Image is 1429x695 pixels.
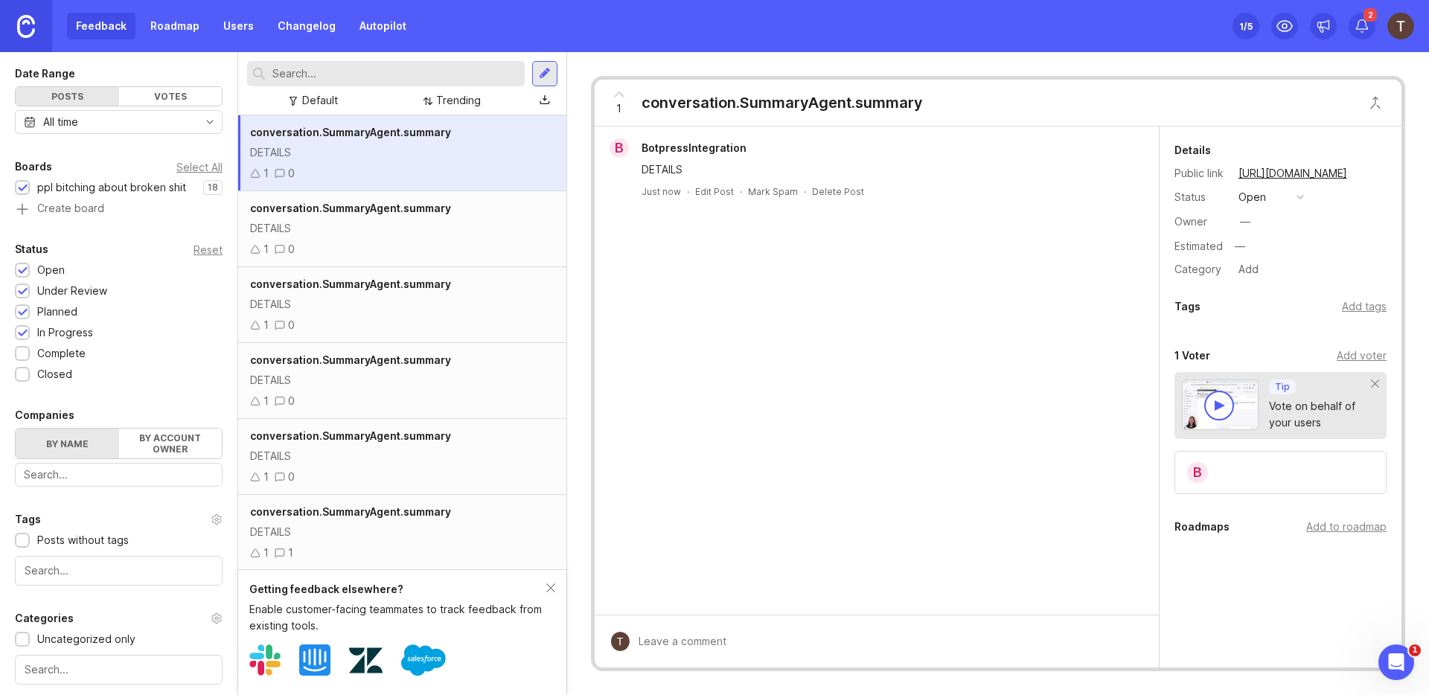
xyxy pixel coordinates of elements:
[15,240,48,258] div: Status
[1174,347,1210,365] div: 1 Voter
[1174,261,1227,278] div: Category
[687,185,689,198] div: ·
[249,601,546,634] div: Enable customer-facing teammates to track feedback from existing tools.
[37,262,65,278] div: Open
[610,632,630,651] img: Timothy Klint
[37,304,77,320] div: Planned
[1174,165,1227,182] div: Public link
[1337,347,1387,364] div: Add voter
[601,138,758,158] a: BBotpressIntegration
[1409,644,1421,656] span: 1
[263,165,269,182] div: 1
[17,15,35,38] img: Canny Home
[198,116,222,128] svg: toggle icon
[269,13,345,39] a: Changelog
[1174,141,1211,159] div: Details
[642,92,923,113] div: conversation.SummaryAgent.summary
[263,241,269,257] div: 1
[16,87,119,106] div: Posts
[37,283,107,299] div: Under Review
[15,203,223,217] a: Create board
[194,246,223,254] div: Reset
[1182,379,1259,430] img: video-thumbnail-vote-d41b83416815613422e2ca741bf692cc.jpg
[25,563,213,579] input: Search...
[642,141,747,154] span: BotpressIntegration
[1174,241,1223,252] div: Estimated
[263,545,269,561] div: 1
[15,65,75,83] div: Date Range
[1342,298,1387,315] div: Add tags
[238,495,566,571] a: conversation.SummaryAgent.summaryDETAILS11
[25,662,213,678] input: Search...
[1227,260,1263,279] a: Add
[1174,518,1230,536] div: Roadmaps
[288,393,295,409] div: 0
[748,185,798,198] button: Mark Spam
[642,161,1129,178] div: DETAILS
[299,644,330,676] img: Intercom logo
[214,13,263,39] a: Users
[804,185,806,198] div: ·
[1238,189,1266,205] div: open
[263,469,269,485] div: 1
[37,324,93,341] div: In Progress
[1361,88,1390,118] button: Close button
[288,317,295,333] div: 0
[250,202,451,214] span: conversation.SummaryAgent.summary
[695,185,734,198] div: Edit Post
[812,185,864,198] div: Delete Post
[642,185,681,198] a: Just now
[238,115,566,191] a: conversation.SummaryAgent.summaryDETAILS10
[250,278,451,290] span: conversation.SummaryAgent.summary
[272,65,519,82] input: Search...
[250,524,554,540] div: DETAILS
[250,220,554,237] div: DETAILS
[1234,164,1352,183] a: [URL][DOMAIN_NAME]
[1269,398,1372,431] div: Vote on behalf of your users
[250,296,554,313] div: DETAILS
[24,467,214,483] input: Search...
[288,241,295,257] div: 0
[1174,189,1227,205] div: Status
[238,343,566,419] a: conversation.SummaryAgent.summaryDETAILS10
[288,545,293,561] div: 1
[119,429,223,458] label: By account owner
[349,644,383,677] img: Zendesk logo
[401,638,446,682] img: Salesforce logo
[37,366,72,382] div: Closed
[302,92,338,109] div: Default
[250,448,554,464] div: DETAILS
[250,429,451,442] span: conversation.SummaryAgent.summary
[1186,461,1209,484] div: B
[141,13,208,39] a: Roadmap
[238,419,566,495] a: conversation.SummaryAgent.summaryDETAILS10
[208,182,218,193] p: 18
[238,267,566,343] a: conversation.SummaryAgent.summaryDETAILS10
[1364,8,1377,22] span: 2
[37,631,135,647] div: Uncategorized only
[1174,214,1227,230] div: Owner
[15,510,41,528] div: Tags
[351,13,415,39] a: Autopilot
[1233,13,1259,39] button: 1/5
[436,92,481,109] div: Trending
[15,158,52,176] div: Boards
[119,87,223,106] div: Votes
[1306,519,1387,535] div: Add to roadmap
[1275,381,1290,393] p: Tip
[250,372,554,388] div: DETAILS
[1387,13,1414,39] img: Timothy Klint
[37,532,129,548] div: Posts without tags
[250,505,451,518] span: conversation.SummaryAgent.summary
[1378,644,1414,680] iframe: Intercom live chat
[616,100,621,117] span: 1
[238,191,566,267] a: conversation.SummaryAgent.summaryDETAILS10
[37,179,186,196] div: ppl bitching about broken shit
[176,163,223,171] div: Select All
[43,114,78,130] div: All time
[1174,298,1201,316] div: Tags
[16,429,119,458] label: By name
[250,126,451,138] span: conversation.SummaryAgent.summary
[263,317,269,333] div: 1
